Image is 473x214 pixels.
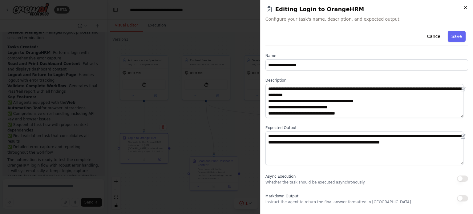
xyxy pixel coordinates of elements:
[265,180,366,185] p: Whether the task should be executed asynchronously.
[265,200,411,204] p: Instruct the agent to return the final answer formatted in [GEOGRAPHIC_DATA]
[459,85,467,93] button: Open in editor
[265,194,298,198] span: Markdown Output
[265,125,468,130] label: Expected Output
[265,78,468,83] label: Description
[265,16,468,22] span: Configure your task's name, description, and expected output.
[265,5,468,14] h2: Editing Login to OrangeHRM
[265,174,296,179] span: Async Execution
[265,53,468,58] label: Name
[448,31,466,42] button: Save
[459,133,467,140] button: Open in editor
[423,31,445,42] button: Cancel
